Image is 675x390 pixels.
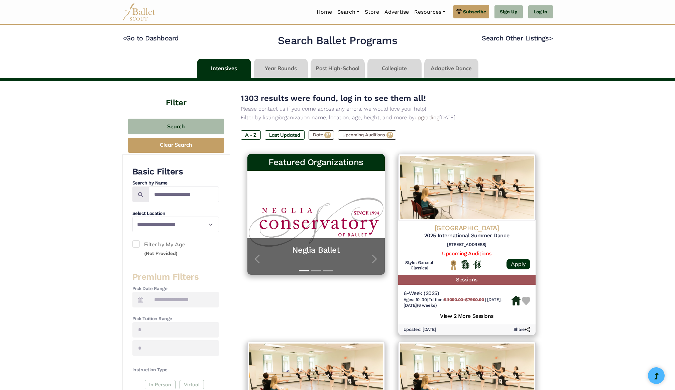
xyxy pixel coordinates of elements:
a: Neglia Ballet [254,245,378,255]
img: gem.svg [456,8,462,15]
span: 1303 results were found, log in to see them all! [241,94,426,103]
label: Last Updated [265,130,305,140]
h6: Share [514,327,530,333]
img: Logo [398,154,536,221]
h4: Search by Name [132,180,219,186]
span: [DATE]-[DATE] (6 weeks) [404,297,503,308]
a: Advertise [382,5,412,19]
h4: Pick Tuition Range [132,315,219,322]
p: Please contact us if you come across any errors, we would love your help! [241,105,542,113]
a: Subscribe [453,5,489,18]
span: Tuition: [429,297,485,302]
h3: Featured Organizations [253,157,379,168]
li: Adaptive Dance [423,59,480,78]
a: upgrading [415,114,439,121]
h5: 6-Week (2025) [404,290,512,297]
li: Intensives [196,59,252,78]
img: In Person [473,260,481,269]
h6: [STREET_ADDRESS] [404,242,530,248]
li: Year Rounds [252,59,309,78]
h5: Sessions [398,275,536,285]
h3: Basic Filters [132,166,219,177]
button: Slide 3 [323,267,333,275]
h6: | | [404,297,512,308]
a: Resources [412,5,448,19]
code: < [122,34,126,42]
h4: Select Location [132,210,219,217]
h4: Pick Date Range [132,285,219,292]
img: Heart [522,297,530,305]
a: Search [335,5,362,19]
img: National [449,260,458,270]
input: Search by names... [148,186,219,202]
h4: [GEOGRAPHIC_DATA] [404,224,530,232]
label: A - Z [241,130,261,140]
li: Collegiate [366,59,423,78]
small: (Not Provided) [144,250,178,256]
span: Subscribe [463,8,486,15]
li: Post High-School [309,59,366,78]
h5: View 2 More Sessions [404,311,530,320]
button: Clear Search [128,138,224,153]
a: Upcoming Auditions [442,250,491,257]
h5: 2025 International Summer Dance [404,232,530,239]
span: Ages: 10-30 [404,297,427,302]
label: Upcoming Auditions [338,130,396,140]
img: Offers Scholarship [461,260,469,269]
a: Search Other Listings> [482,34,553,42]
a: Sign Up [494,5,523,19]
img: Housing Available [512,296,521,306]
code: > [549,34,553,42]
h6: Style: General Classical [404,260,435,271]
button: Slide 2 [311,267,321,275]
label: Filter by My Age [132,240,219,257]
h3: Premium Filters [132,271,219,283]
a: Home [314,5,335,19]
h2: Search Ballet Programs [278,34,397,48]
a: Store [362,5,382,19]
a: <Go to Dashboard [122,34,179,42]
h6: Updated: [DATE] [404,327,436,333]
a: Apply [507,259,530,269]
p: Filter by listing/organization name, location, age, height, and more by [DATE]! [241,113,542,122]
h4: Filter [122,81,230,109]
b: $4000.00-$7900.00 [444,297,484,302]
h4: Instruction Type [132,367,219,373]
a: Log In [528,5,553,19]
button: Search [128,119,224,134]
button: Slide 1 [299,267,309,275]
label: Date [309,130,334,140]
